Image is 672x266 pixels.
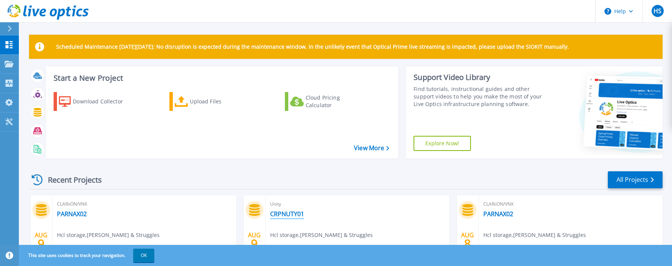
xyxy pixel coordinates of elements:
div: Download Collector [73,94,133,109]
div: Recent Projects [29,171,112,189]
span: 9 [38,240,45,247]
div: AUG 2025 [34,230,48,257]
a: PARNAX02 [483,210,513,218]
span: [DATE] 23:38 (-05:00) [270,243,322,252]
div: Find tutorials, instructional guides and other support videos to help you make the most of your L... [414,85,544,108]
span: Hcl storage , [PERSON_NAME] & Struggles [483,231,586,239]
span: CLARiiON/VNX [483,200,658,208]
a: Download Collector [54,92,138,111]
div: AUG 2025 [247,230,261,257]
a: Cloud Pricing Calculator [285,92,369,111]
span: Hcl storage , [PERSON_NAME] & Struggles [57,231,160,239]
p: Scheduled Maintenance [DATE][DATE]: No disruption is expected during the maintenance window. In t... [56,44,569,50]
a: Upload Files [169,92,254,111]
span: CLARiiON/VNX [57,200,232,208]
div: Support Video Library [414,72,544,82]
a: PARNAX02 [57,210,87,218]
span: 8 [464,240,471,247]
a: Explore Now! [414,136,471,151]
div: AUG 2025 [460,230,475,257]
a: All Projects [608,171,663,188]
h3: Start a New Project [54,74,389,82]
div: Cloud Pricing Calculator [306,94,366,109]
div: Upload Files [190,94,250,109]
span: This site uses cookies to track your navigation. [21,249,154,262]
span: [DATE] 21:26 (+02:00) [483,243,537,252]
span: Unity [270,200,445,208]
span: 9 [251,240,258,247]
button: OK [133,249,154,262]
a: View More [354,145,389,152]
a: CRPNUTY01 [270,210,304,218]
span: HS [654,8,661,14]
span: Hcl storage , [PERSON_NAME] & Struggles [270,231,373,239]
span: [DATE] 07:18 (+02:00) [57,243,110,252]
